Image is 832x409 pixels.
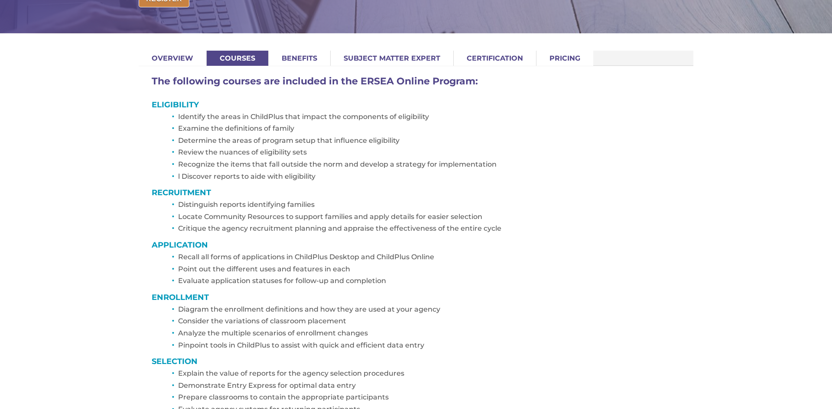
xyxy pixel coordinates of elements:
a: Benefits [269,51,330,66]
a: Subject Matter Expert [331,51,453,66]
h4: Application [152,241,680,253]
li: Critique the agency recruitment planning and appraise the effectiveness of the entire cycle [178,225,680,237]
li: Recall all forms of applications in ChildPlus Desktop and ChildPlus Online [178,253,680,265]
li: Demonstrate Entry Express for optimal data entry [178,382,680,394]
li: Prepare classrooms to contain the appropriate participants [178,393,680,406]
li: Evaluate application statuses for follow-up and completion [178,277,680,289]
a: Overview [139,51,206,66]
li: Consider the variations of classroom placement [178,317,680,329]
a: Certification [454,51,536,66]
li: Recognize the items that fall outside the norm and develop a strategy for implementation [178,161,680,173]
a: Courses [207,51,268,66]
a: Pricing [536,51,593,66]
li: l Discover reports to aide with eligibility [178,173,680,185]
li: Examine the definitions of family [178,125,680,137]
h3: The following courses are included in the ERSEA Online Program: [152,77,680,90]
h4: Enrollment [152,293,680,306]
h4: Selection [152,357,680,370]
li: Locate Community Resources to support families and apply details for easier selection [178,213,680,225]
li: Review the nuances of eligibility sets [178,148,680,161]
li: Point out the different uses and features in each [178,265,680,277]
h4: Recruitment [152,189,680,201]
li: Diagram the enrollment definitions and how they are used at your agency [178,306,680,318]
h4: Eligibility [152,101,680,113]
li: Explain the value of reports for the agency selection procedures [178,370,680,382]
li: Pinpoint tools in ChildPlus to assist with quick and efficient data entry [178,341,680,354]
li: Determine the areas of program setup that influence eligibility [178,137,680,149]
li: Analyze the multiple scenarios of enrollment changes [178,329,680,341]
li: Distinguish reports identifying families [178,201,680,213]
li: Identify the areas in ChildPlus that impact the components of eligibility [178,113,680,125]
